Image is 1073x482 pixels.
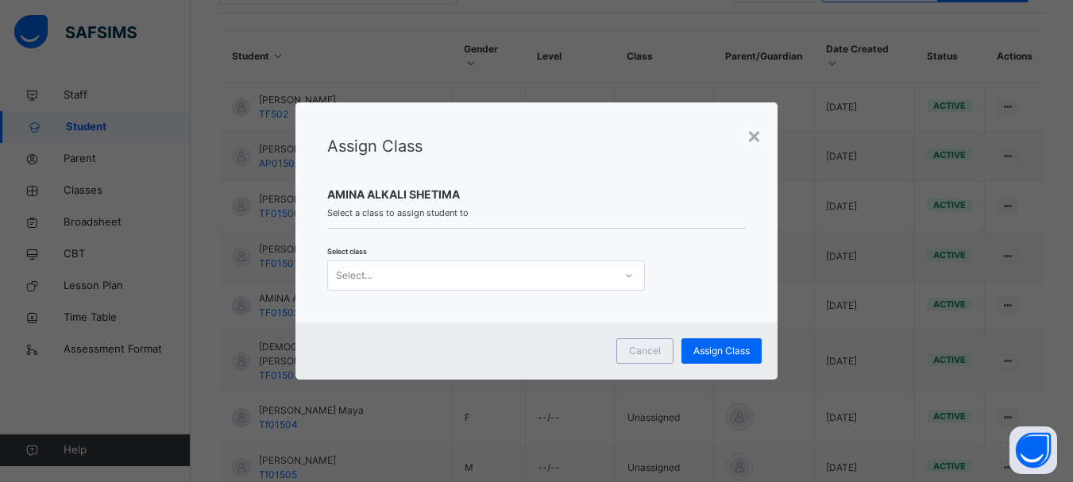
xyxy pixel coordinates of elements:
div: × [747,118,762,152]
span: Select a class to assign student to [327,206,747,220]
span: Cancel [629,344,661,358]
span: Assign Class [693,344,750,358]
span: AMINA ALKALI SHETIMA [327,186,747,202]
div: Select... [336,260,372,291]
span: Select class [327,247,367,256]
span: Assign Class [327,137,423,156]
button: Open asap [1009,426,1057,474]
